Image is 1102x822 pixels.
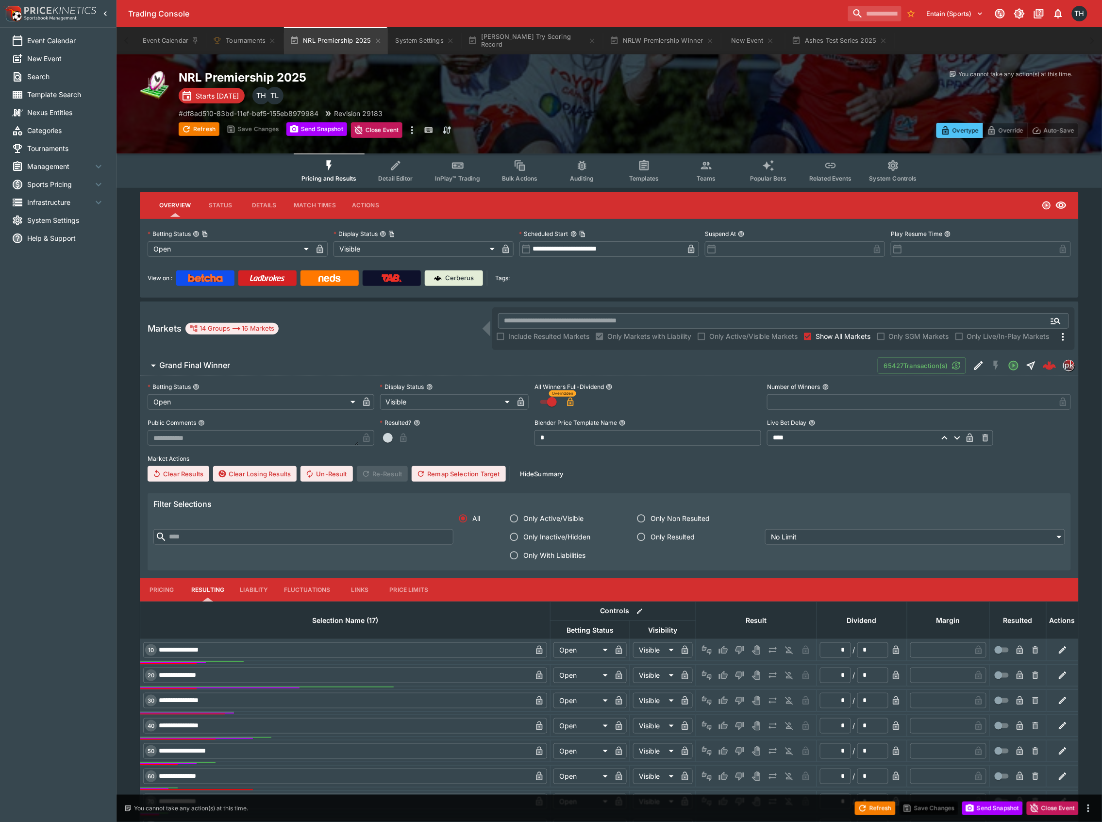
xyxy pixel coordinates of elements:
button: Public Comments [198,419,205,426]
span: Search [27,71,104,82]
div: Event type filters [294,153,925,188]
button: No Bookmarks [903,6,919,21]
button: Lose [732,668,748,683]
img: TabNZ [382,274,402,282]
button: Eliminated In Play [782,668,797,683]
button: Copy To Clipboard [201,231,208,237]
div: Visible [633,743,677,759]
button: more [1083,803,1094,814]
img: Sportsbook Management [24,16,77,20]
img: Ladbrokes [250,274,285,282]
button: more [406,122,418,138]
button: Eliminated In Play [782,769,797,784]
button: Push [765,642,781,658]
div: 62c355e1-3aee-43b5-9e98-981e4452ad3c [1043,359,1056,372]
span: Show All Markets [816,331,871,341]
img: rugby_league.png [140,70,171,101]
p: Override [999,125,1023,135]
button: Win [716,668,731,683]
button: Void [749,769,764,784]
label: View on : [148,270,172,286]
button: Lose [732,642,748,658]
th: Result [696,602,817,639]
span: 60 [146,773,156,780]
button: Not Set [699,743,715,759]
button: Open [1005,357,1022,374]
button: Push [765,668,781,683]
th: Actions [1047,602,1079,639]
th: Dividend [817,602,907,639]
button: Resulting [184,578,232,602]
button: NRL Premiership 2025 [284,27,387,54]
div: pricekinetics [1063,360,1075,371]
button: Push [765,743,781,759]
button: Event Calendar [137,27,205,54]
h2: Copy To Clipboard [179,70,629,85]
p: Auto-Save [1044,125,1074,135]
button: Eliminated In Play [782,693,797,708]
button: Win [716,693,731,708]
button: Not Set [699,769,715,784]
a: 62c355e1-3aee-43b5-9e98-981e4452ad3c [1040,356,1059,375]
button: Overtype [936,123,983,138]
div: Visible [633,668,677,683]
button: Eliminated In Play [782,794,797,809]
button: Todd Henderson [1069,3,1090,24]
button: System Settings [390,27,460,54]
button: Lose [732,794,748,809]
button: Tournaments [207,27,282,54]
button: Notifications [1050,5,1067,22]
button: All Winners Full-Dividend [606,384,613,390]
div: Todd Henderson [252,87,270,104]
button: Lose [732,743,748,759]
div: Visible [633,794,677,809]
button: Void [749,718,764,734]
p: Resulted? [380,419,412,427]
button: Links [338,578,382,602]
button: Open [1047,312,1065,330]
button: Toggle light/dark mode [1011,5,1028,22]
button: Push [765,718,781,734]
th: Margin [907,602,990,639]
button: NRLW Premiership Winner [604,27,720,54]
button: Resulted? [414,419,420,426]
div: Visible [380,394,514,410]
div: Visible [633,718,677,734]
span: Re-Result [357,466,408,482]
button: Win [716,743,731,759]
span: Categories [27,125,104,135]
button: SGM Disabled [987,357,1005,374]
button: Bulk edit [634,605,646,618]
button: Refresh [179,122,219,136]
div: Trading Console [128,9,844,19]
button: Clear Results [148,466,209,482]
button: Not Set [699,794,715,809]
button: Betting StatusCopy To Clipboard [193,231,200,237]
span: Sports Pricing [27,179,93,189]
button: Straight [1022,357,1040,374]
span: Only Active/Visible Markets [709,331,798,341]
button: Not Set [699,642,715,658]
span: Management [27,161,93,171]
th: Controls [551,602,696,621]
p: Cerberus [446,273,474,283]
span: Bulk Actions [502,175,538,182]
span: 10 [146,647,156,654]
button: Void [749,693,764,708]
span: Template Search [27,89,104,100]
span: 30 [146,697,156,704]
div: Todd Henderson [1072,6,1087,21]
button: Void [749,794,764,809]
div: / [853,721,855,731]
div: Open [553,769,611,784]
div: / [853,695,855,705]
span: Only Resulted [651,532,695,542]
div: Open [553,743,611,759]
button: Lose [732,693,748,708]
div: Open [553,642,611,658]
button: Refresh [855,802,896,815]
button: Win [716,794,731,809]
button: Push [765,794,781,809]
div: No Limit [765,529,1065,545]
p: Display Status [334,230,378,238]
